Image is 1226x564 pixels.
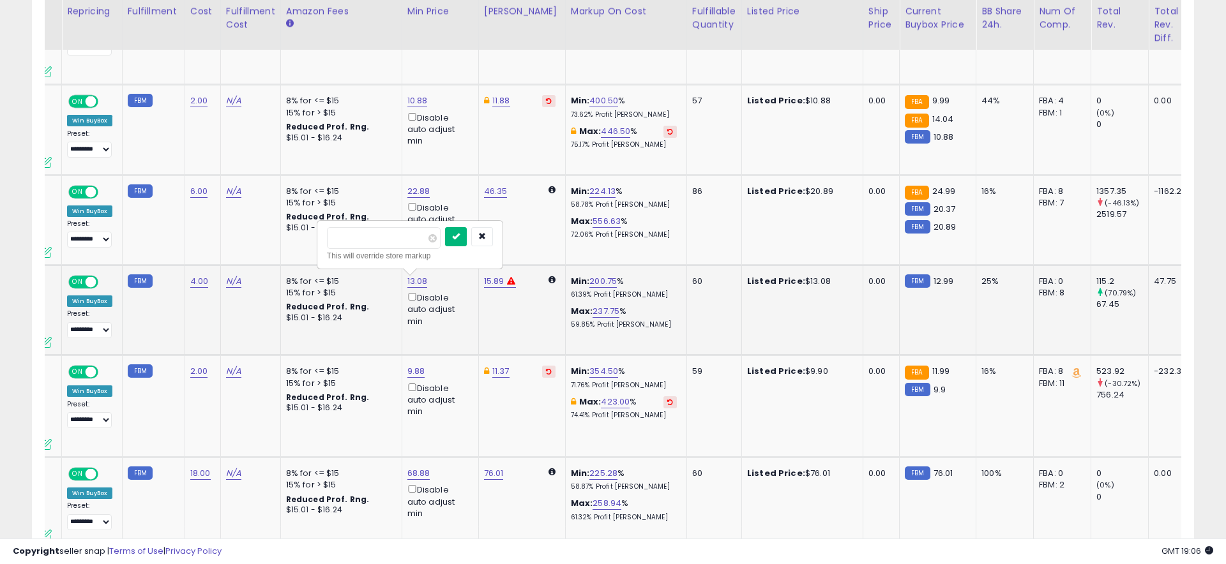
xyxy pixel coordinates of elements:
[1105,288,1136,298] small: (70.79%)
[1039,287,1081,299] div: FBM: 8
[571,110,677,119] p: 73.62% Profit [PERSON_NAME]
[868,95,889,107] div: 0.00
[1105,378,1140,389] small: (-30.72%)
[128,274,153,288] small: FBM
[692,468,732,479] div: 60
[286,505,392,516] div: $15.01 - $16.24
[1154,4,1191,45] div: Total Rev. Diff.
[13,545,59,557] strong: Copyright
[589,365,618,378] a: 354.50
[1096,209,1148,220] div: 2519.57
[67,487,112,499] div: Win BuyBox
[571,186,677,209] div: %
[981,276,1024,287] div: 25%
[747,185,805,197] b: Listed Price:
[226,4,275,31] div: Fulfillment Cost
[492,365,510,378] a: 11.37
[190,94,208,107] a: 2.00
[571,411,677,420] p: 74.41% Profit [PERSON_NAME]
[1096,95,1148,107] div: 0
[70,367,86,378] span: ON
[747,95,853,107] div: $10.88
[1096,480,1114,490] small: (0%)
[868,276,889,287] div: 0.00
[109,545,163,557] a: Terms of Use
[286,403,392,413] div: $15.01 - $16.24
[868,468,889,479] div: 0.00
[70,186,86,197] span: ON
[128,364,153,378] small: FBM
[1162,545,1213,557] span: 2025-09-12 19:06 GMT
[571,95,677,119] div: %
[571,498,677,521] div: %
[1039,4,1086,31] div: Num of Comp.
[286,301,370,312] b: Reduced Prof. Rng.
[571,140,677,149] p: 75.17% Profit [PERSON_NAME]
[1039,95,1081,107] div: FBA: 4
[981,95,1024,107] div: 44%
[747,467,805,479] b: Listed Price:
[747,275,805,287] b: Listed Price:
[286,186,392,197] div: 8% for <= $15
[1096,366,1148,377] div: 523.92
[747,186,853,197] div: $20.89
[286,18,294,29] small: Amazon Fees.
[286,287,392,299] div: 15% for > $15
[67,219,112,248] div: Preset:
[484,467,504,480] a: 76.01
[286,133,392,144] div: $15.01 - $16.24
[934,203,956,215] span: 20.37
[1154,95,1186,107] div: 0.00
[934,275,954,287] span: 12.99
[747,94,805,107] b: Listed Price:
[286,107,392,119] div: 15% for > $15
[571,230,677,239] p: 72.06% Profit [PERSON_NAME]
[67,130,112,158] div: Preset:
[67,4,117,18] div: Repricing
[571,482,677,491] p: 58.87% Profit [PERSON_NAME]
[128,466,153,480] small: FBM
[407,200,469,237] div: Disable auto adjust min
[286,4,397,18] div: Amazon Fees
[1096,299,1148,310] div: 67.45
[932,113,954,125] span: 14.04
[747,4,858,18] div: Listed Price
[286,121,370,132] b: Reduced Prof. Rng.
[571,4,681,18] div: Markup on Cost
[190,4,215,18] div: Cost
[1039,468,1081,479] div: FBA: 0
[868,4,894,31] div: Ship Price
[571,513,677,522] p: 61.32% Profit [PERSON_NAME]
[407,365,425,378] a: 9.88
[932,365,950,377] span: 11.99
[905,186,928,200] small: FBA
[407,4,473,18] div: Min Price
[1039,479,1081,491] div: FBM: 2
[226,467,241,480] a: N/A
[1096,276,1148,287] div: 115.2
[692,276,732,287] div: 60
[692,95,732,107] div: 57
[1096,4,1143,31] div: Total Rev.
[96,277,117,288] span: OFF
[571,94,590,107] b: Min:
[905,95,928,109] small: FBA
[128,4,179,18] div: Fulfillment
[571,366,677,389] div: %
[1154,186,1186,197] div: -1162.22
[128,94,153,107] small: FBM
[286,313,392,323] div: $15.01 - $16.24
[286,378,392,389] div: 15% for > $15
[407,482,469,519] div: Disable auto adjust min
[571,497,593,509] b: Max:
[286,392,370,403] b: Reduced Prof. Rng.
[571,216,677,239] div: %
[128,184,153,198] small: FBM
[692,366,732,377] div: 59
[67,205,112,217] div: Win BuyBox
[905,366,928,380] small: FBA
[601,396,630,408] a: 423.00
[905,466,930,480] small: FBM
[96,96,117,107] span: OFF
[407,94,428,107] a: 10.88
